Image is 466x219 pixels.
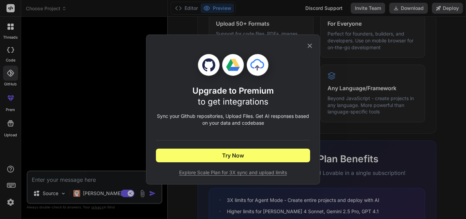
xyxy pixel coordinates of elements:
[156,149,310,162] button: Try Now
[156,169,310,176] span: Explore Scale Plan for 3X sync and upload limits
[222,151,244,160] span: Try Now
[198,97,268,107] span: to get integrations
[192,85,274,107] h1: Upgrade to Premium
[156,113,310,126] p: Sync your Github repositories, Upload Files. Get AI responses based on your data and codebase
